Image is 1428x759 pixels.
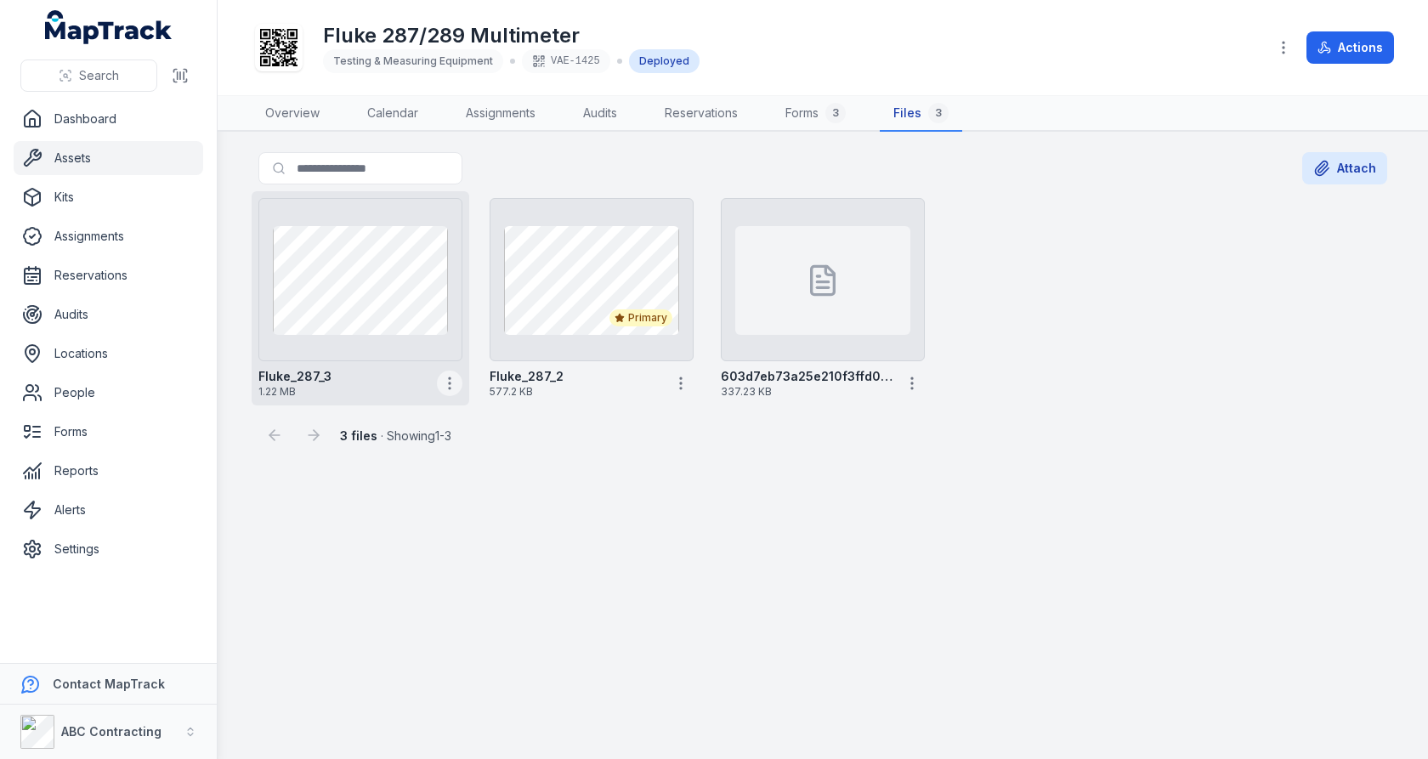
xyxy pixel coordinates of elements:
[20,59,157,92] button: Search
[629,49,700,73] div: Deployed
[490,368,564,385] strong: Fluke_287_2
[340,428,451,443] span: · Showing 1 - 3
[522,49,610,73] div: VAE-1425
[14,493,203,527] a: Alerts
[61,724,161,739] strong: ABC Contracting
[14,337,203,371] a: Locations
[252,96,333,132] a: Overview
[490,385,661,399] span: 577.2 KB
[14,454,203,488] a: Reports
[880,96,962,132] a: Files3
[825,103,846,123] div: 3
[14,415,203,449] a: Forms
[721,385,892,399] span: 337.23 KB
[340,428,377,443] strong: 3 files
[609,309,672,326] div: Primary
[14,141,203,175] a: Assets
[323,22,700,49] h1: Fluke 287/289 Multimeter
[258,385,430,399] span: 1.22 MB
[333,54,493,67] span: Testing & Measuring Equipment
[258,368,331,385] strong: Fluke_287_3
[1306,31,1394,64] button: Actions
[14,532,203,566] a: Settings
[928,103,949,123] div: 3
[79,67,119,84] span: Search
[452,96,549,132] a: Assignments
[14,376,203,410] a: People
[569,96,631,132] a: Audits
[14,219,203,253] a: Assignments
[772,96,859,132] a: Forms3
[14,180,203,214] a: Kits
[14,258,203,292] a: Reservations
[14,102,203,136] a: Dashboard
[14,297,203,331] a: Audits
[45,10,173,44] a: MapTrack
[354,96,432,132] a: Calendar
[651,96,751,132] a: Reservations
[721,368,892,385] strong: 603d7eb73a25e210f3ffd0dd.original
[53,677,165,691] strong: Contact MapTrack
[1302,152,1387,184] button: Attach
